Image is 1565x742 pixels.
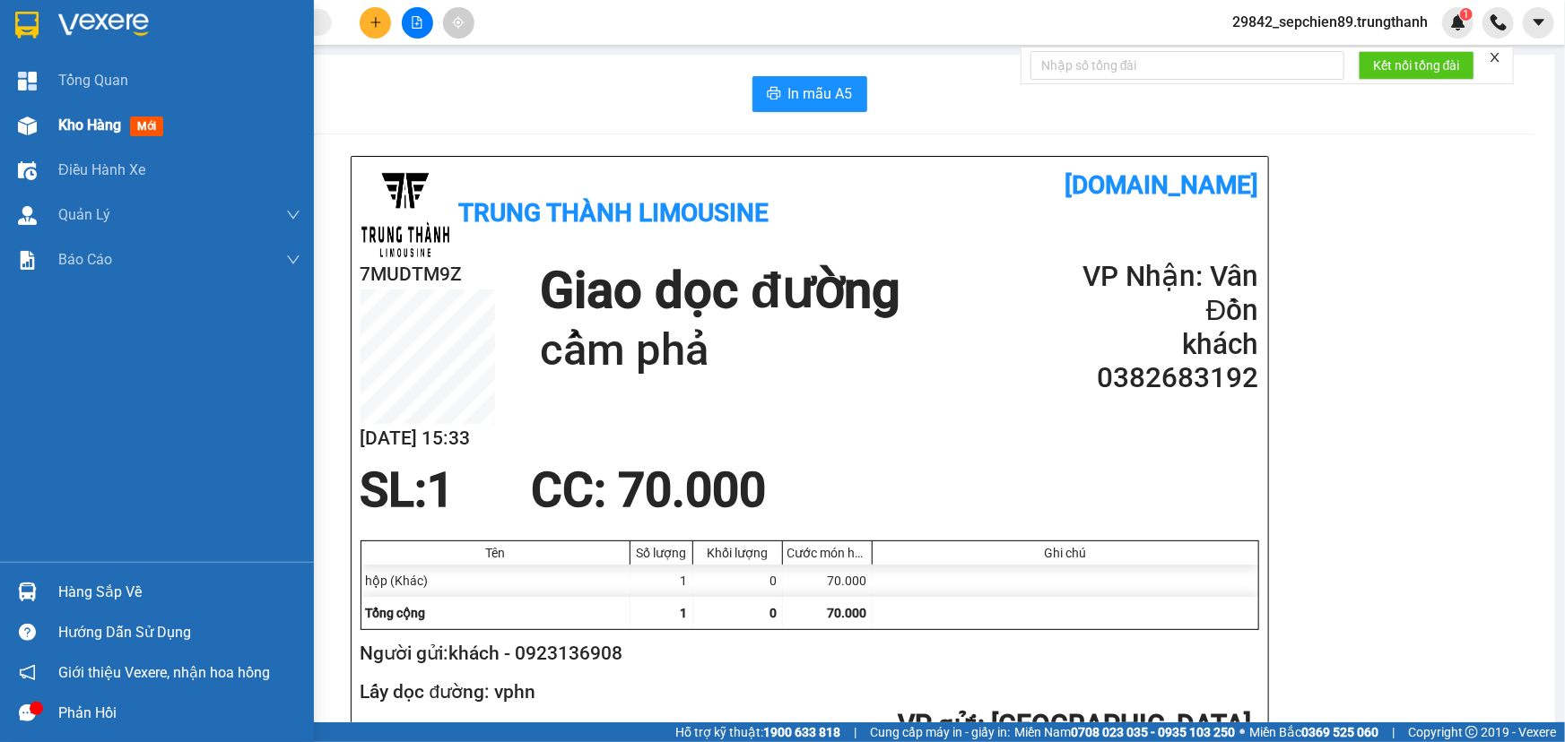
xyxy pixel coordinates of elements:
[459,198,769,228] b: Trung Thành Limousine
[770,606,778,620] span: 0
[1392,722,1395,742] span: |
[854,722,856,742] span: |
[370,16,382,29] span: plus
[681,606,688,620] span: 1
[58,116,121,134] span: Kho hàng
[1043,361,1258,395] h2: 0382683192
[15,12,39,39] img: logo-vxr
[698,546,778,560] div: Khối lượng
[18,72,37,91] img: dashboard-icon
[630,565,693,597] div: 1
[1531,14,1547,30] span: caret-down
[19,704,36,721] span: message
[1043,328,1258,362] h2: khách
[18,116,37,135] img: warehouse-icon
[1450,14,1466,30] img: icon-new-feature
[286,253,300,267] span: down
[520,463,777,517] div: CC : 70.000
[788,82,853,105] span: In mẫu A5
[1249,722,1378,742] span: Miền Bắc
[58,69,128,91] span: Tổng Quan
[1489,51,1501,64] span: close
[443,7,474,39] button: aim
[1014,722,1235,742] span: Miền Nam
[19,624,36,641] span: question-circle
[452,16,465,29] span: aim
[361,639,1252,669] h2: Người gửi: khách - 0923136908
[877,546,1254,560] div: Ghi chú
[763,725,840,739] strong: 1900 633 818
[361,677,1252,707] h2: Lấy dọc đường: vphn
[870,722,1010,742] span: Cung cấp máy in - giấy in:
[540,260,900,322] h1: Giao dọc đường
[361,462,428,518] span: SL:
[783,565,873,597] div: 70.000
[361,170,450,260] img: logo.jpg
[18,251,37,270] img: solution-icon
[675,722,840,742] span: Hỗ trợ kỹ thuật:
[58,159,145,181] span: Điều hành xe
[366,546,625,560] div: Tên
[1030,51,1344,80] input: Nhập số tổng đài
[1465,726,1478,738] span: copyright
[18,206,37,225] img: warehouse-icon
[1373,56,1460,75] span: Kết nối tổng đài
[693,565,783,597] div: 0
[1460,8,1473,21] sup: 1
[428,462,455,518] span: 1
[767,86,781,103] span: printer
[19,664,36,681] span: notification
[1065,170,1259,200] b: [DOMAIN_NAME]
[361,424,495,453] h2: [DATE] 15:33
[787,546,867,560] div: Cước món hàng
[361,260,495,289] h2: 7MUDTM9Z
[402,7,433,39] button: file-add
[540,322,900,379] h1: cẩm phả
[58,579,300,606] div: Hàng sắp về
[828,606,867,620] span: 70.000
[286,208,300,222] span: down
[752,76,867,112] button: printerIn mẫu A5
[635,546,688,560] div: Số lượng
[1359,51,1474,80] button: Kết nối tổng đài
[58,619,300,646] div: Hướng dẫn sử dụng
[1301,725,1378,739] strong: 0369 525 060
[58,700,300,727] div: Phản hồi
[58,203,110,226] span: Quản Lý
[58,248,112,271] span: Báo cáo
[1523,7,1554,39] button: caret-down
[1071,725,1235,739] strong: 0708 023 035 - 0935 103 250
[1239,729,1245,736] span: ⚪️
[1218,11,1442,33] span: 29842_sepchien89.trungthanh
[366,606,426,620] span: Tổng cộng
[899,709,978,740] span: VP gửi
[1491,14,1507,30] img: phone-icon
[360,7,391,39] button: plus
[130,116,163,136] span: mới
[18,582,37,601] img: warehouse-icon
[58,661,270,684] span: Giới thiệu Vexere, nhận hoa hồng
[18,161,37,180] img: warehouse-icon
[1463,8,1469,21] span: 1
[1043,260,1258,328] h2: VP Nhận: Vân Đồn
[411,16,423,29] span: file-add
[361,565,630,597] div: hộp (Khác)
